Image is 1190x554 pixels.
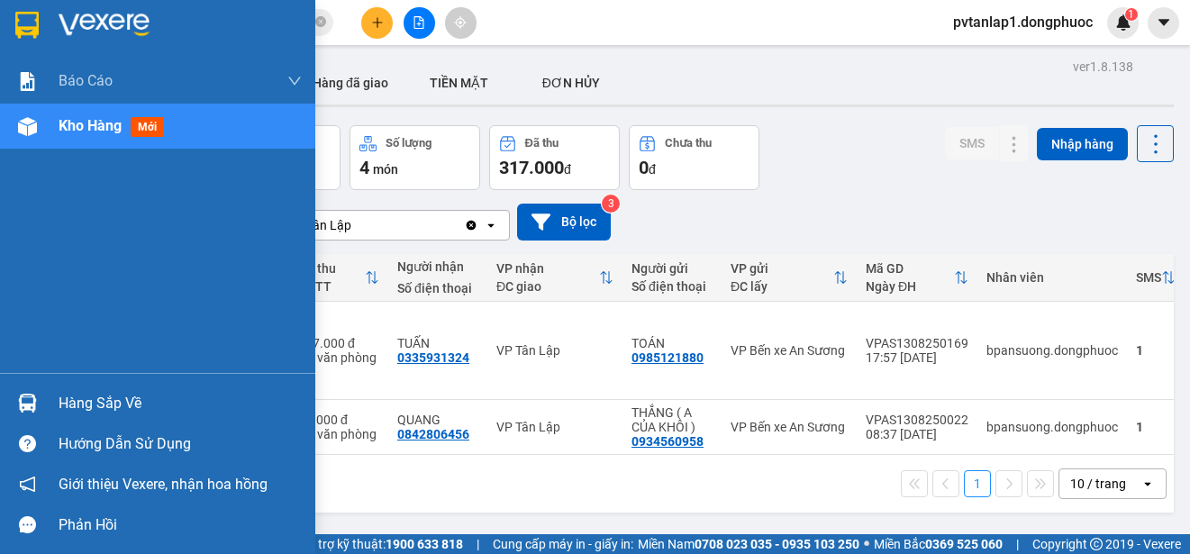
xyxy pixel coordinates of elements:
[939,11,1107,33] span: pvtanlap1.dongphuoc
[731,420,848,434] div: VP Bến xe An Sương
[945,127,999,159] button: SMS
[866,279,954,294] div: Ngày ĐH
[857,254,977,302] th: Toggle SortBy
[649,162,656,177] span: đ
[454,16,467,29] span: aim
[866,336,968,350] div: VPAS1308250169
[298,279,365,294] div: HTTT
[373,162,398,177] span: món
[493,534,633,554] span: Cung cấp máy in - giấy in:
[1136,420,1176,434] div: 1
[397,350,469,365] div: 0335931324
[361,7,393,39] button: plus
[631,336,713,350] div: TOÁN
[1136,270,1161,285] div: SMS
[386,137,431,150] div: Số lượng
[631,261,713,276] div: Người gửi
[731,343,848,358] div: VP Bến xe An Sương
[731,261,833,276] div: VP gửi
[629,125,759,190] button: Chưa thu0đ
[986,270,1118,285] div: Nhân viên
[397,427,469,441] div: 0842806456
[542,76,600,90] span: ĐƠN HỦY
[639,157,649,178] span: 0
[964,470,991,497] button: 1
[350,125,480,190] button: Số lượng4món
[19,476,36,493] span: notification
[477,534,479,554] span: |
[496,279,599,294] div: ĐC giao
[315,16,326,27] span: close-circle
[287,74,302,88] span: down
[445,7,477,39] button: aim
[59,473,268,495] span: Giới thiệu Vexere, nhận hoa hồng
[359,157,369,178] span: 4
[1127,254,1185,302] th: Toggle SortBy
[298,413,379,427] div: 30.000 đ
[298,261,365,276] div: Đã thu
[18,117,37,136] img: warehouse-icon
[695,537,859,551] strong: 0708 023 035 - 0935 103 250
[18,394,37,413] img: warehouse-icon
[386,537,463,551] strong: 1900 633 818
[525,137,559,150] div: Đã thu
[298,336,379,350] div: 287.000 đ
[299,534,463,554] span: Hỗ trợ kỹ thuật:
[1090,538,1103,550] span: copyright
[1073,57,1133,77] div: ver 1.8.138
[397,413,478,427] div: QUANG
[1037,128,1128,160] button: Nhập hàng
[59,512,302,539] div: Phản hồi
[19,435,36,452] span: question-circle
[864,540,869,548] span: ⚪️
[430,76,488,90] span: TIỀN MẶT
[496,343,613,358] div: VP Tân Lập
[1128,8,1134,21] span: 1
[371,16,384,29] span: plus
[397,259,478,274] div: Người nhận
[18,72,37,91] img: solution-icon
[464,218,478,232] svg: Clear value
[517,204,611,241] button: Bộ lọc
[1148,7,1179,39] button: caret-down
[866,261,954,276] div: Mã GD
[413,16,425,29] span: file-add
[298,61,403,104] button: Hàng đã giao
[397,336,478,350] div: TUẤN
[484,218,498,232] svg: open
[499,157,564,178] span: 317.000
[496,261,599,276] div: VP nhận
[487,254,622,302] th: Toggle SortBy
[631,405,713,434] div: THẮNG ( A CỦA KHÔI )
[986,343,1118,358] div: bpansuong.dongphuoc
[353,216,355,234] input: Selected VP Tân Lập.
[866,350,968,365] div: 17:57 [DATE]
[866,427,968,441] div: 08:37 [DATE]
[59,117,122,134] span: Kho hàng
[397,281,478,295] div: Số điện thoại
[1016,534,1019,554] span: |
[496,420,613,434] div: VP Tân Lập
[298,350,379,365] div: Tại văn phòng
[631,350,704,365] div: 0985121880
[489,125,620,190] button: Đã thu317.000đ
[631,279,713,294] div: Số điện thoại
[131,117,164,137] span: mới
[15,12,39,39] img: logo-vxr
[1070,475,1126,493] div: 10 / trang
[731,279,833,294] div: ĐC lấy
[1125,8,1138,21] sup: 1
[298,427,379,441] div: Tại văn phòng
[602,195,620,213] sup: 3
[665,137,712,150] div: Chưa thu
[564,162,571,177] span: đ
[925,537,1003,551] strong: 0369 525 060
[986,420,1118,434] div: bpansuong.dongphuoc
[315,14,326,32] span: close-circle
[59,390,302,417] div: Hàng sắp về
[1136,343,1176,358] div: 1
[19,516,36,533] span: message
[866,413,968,427] div: VPAS1308250022
[404,7,435,39] button: file-add
[638,534,859,554] span: Miền Nam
